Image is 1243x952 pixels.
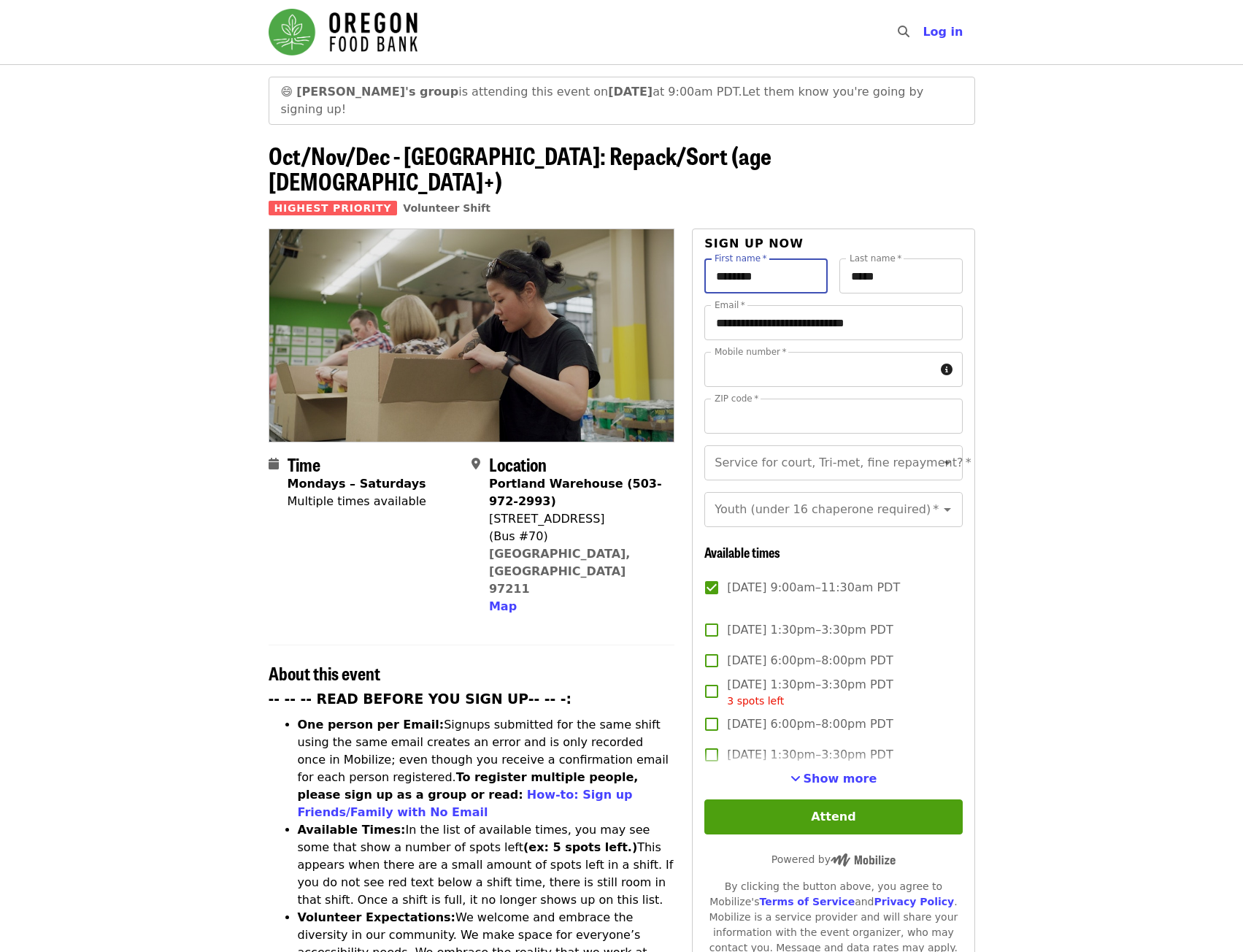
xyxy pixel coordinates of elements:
a: How-to: Sign up Friends/Family with No Email [298,788,633,819]
label: Last name [850,254,901,263]
div: (Bus #70) [489,528,663,545]
span: 3 spots left [727,695,784,707]
input: Search [918,15,930,50]
i: calendar icon [269,457,279,471]
img: Oct/Nov/Dec - Portland: Repack/Sort (age 8+) organized by Oregon Food Bank [269,229,674,441]
strong: Volunteer Expectations: [298,910,456,924]
span: Highest Priority [269,201,398,215]
span: Sign up now [704,237,804,250]
strong: One person per Email: [298,718,445,732]
span: [DATE] 6:00pm–8:00pm PDT [727,715,893,733]
button: Map [489,598,517,615]
a: Volunteer Shift [403,202,490,214]
strong: To register multiple people, please sign up as a group or read: [298,770,639,802]
button: Open [937,453,958,473]
button: Attend [704,799,962,834]
strong: Portland Warehouse (503-972-2993) [489,477,662,508]
span: [DATE] 6:00pm–8:00pm PDT [727,652,893,669]
input: Email [704,305,962,340]
i: circle-info icon [941,363,953,377]
button: Open [937,499,958,520]
a: Privacy Policy [874,896,954,907]
span: Available times [704,542,780,561]
li: Signups submitted for the same shift using the same email creates an error and is only recorded o... [298,716,675,821]
span: [DATE] 1:30pm–3:30pm PDT [727,746,893,764]
strong: Available Times: [298,823,406,837]
div: [STREET_ADDRESS] [489,510,663,528]
i: search icon [898,25,909,39]
a: [GEOGRAPHIC_DATA], [GEOGRAPHIC_DATA] 97211 [489,547,631,596]
label: ZIP code [715,394,758,403]
input: Mobile number [704,352,934,387]
a: Terms of Service [759,896,855,907]
span: Map [489,599,517,613]
span: About this event [269,660,380,686]
span: Oct/Nov/Dec - [GEOGRAPHIC_DATA]: Repack/Sort (age [DEMOGRAPHIC_DATA]+) [269,138,771,198]
strong: [DATE] [608,85,653,99]
strong: (ex: 5 spots left.) [523,840,637,854]
strong: Mondays – Saturdays [288,477,426,491]
button: See more timeslots [790,770,877,788]
span: Powered by [771,853,896,865]
img: Oregon Food Bank - Home [269,9,417,55]
li: In the list of available times, you may see some that show a number of spots left This appears wh... [298,821,675,909]
label: First name [715,254,767,263]
span: [DATE] 1:30pm–3:30pm PDT [727,676,893,709]
span: [DATE] 9:00am–11:30am PDT [727,579,900,596]
span: grinning face emoji [281,85,293,99]
strong: -- -- -- READ BEFORE YOU SIGN UP-- -- -: [269,691,572,707]
span: [DATE] 1:30pm–3:30pm PDT [727,621,893,639]
i: map-marker-alt icon [472,457,480,471]
input: First name [704,258,828,293]
span: Log in [923,25,963,39]
span: Show more [804,772,877,786]
img: Powered by Mobilize [831,853,896,867]
label: Mobile number [715,348,786,356]
input: ZIP code [704,399,962,434]
strong: [PERSON_NAME]'s group [296,85,458,99]
label: Email [715,301,745,310]
span: Time [288,451,320,477]
input: Last name [839,258,963,293]
div: Multiple times available [288,493,426,510]
span: is attending this event on at 9:00am PDT. [296,85,742,99]
span: Location [489,451,547,477]
button: Log in [911,18,974,47]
